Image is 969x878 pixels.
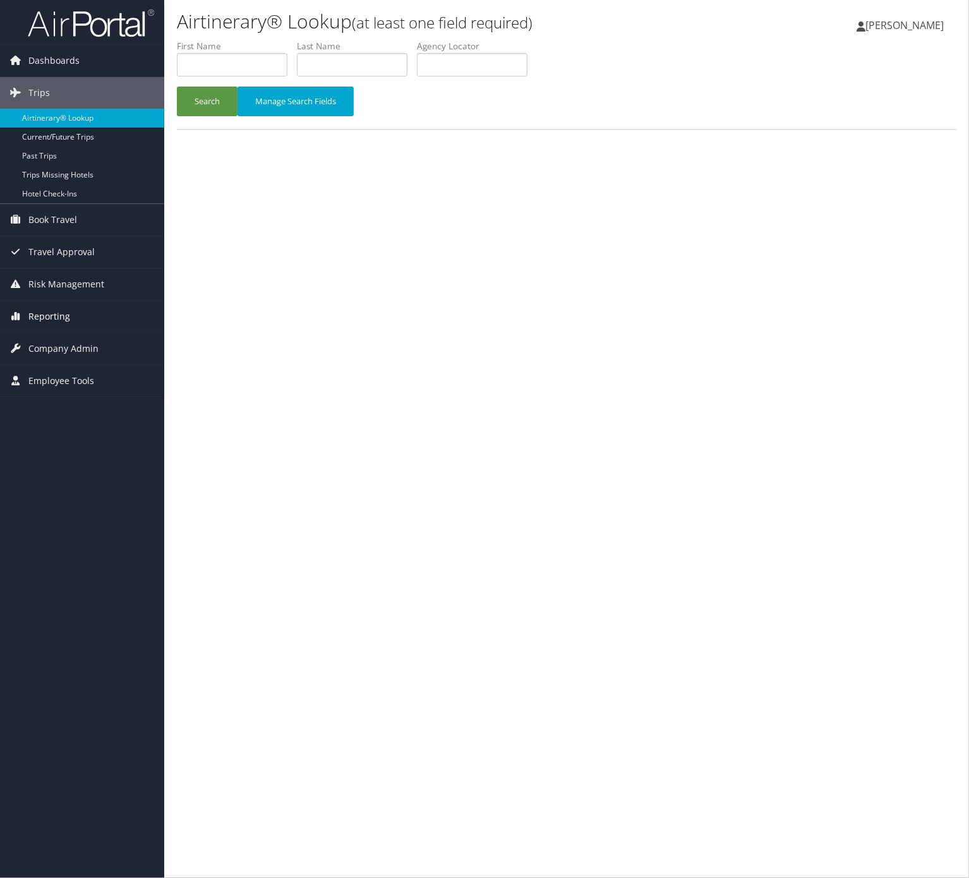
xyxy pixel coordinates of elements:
[865,18,944,32] span: [PERSON_NAME]
[417,40,537,52] label: Agency Locator
[352,12,533,33] small: (at least one field required)
[28,77,50,109] span: Trips
[177,8,697,35] h1: Airtinerary® Lookup
[28,301,70,332] span: Reporting
[857,6,956,44] a: [PERSON_NAME]
[28,204,77,236] span: Book Travel
[238,87,354,116] button: Manage Search Fields
[177,40,297,52] label: First Name
[177,87,238,116] button: Search
[28,365,94,397] span: Employee Tools
[28,236,95,268] span: Travel Approval
[28,333,99,364] span: Company Admin
[297,40,417,52] label: Last Name
[28,8,154,38] img: airportal-logo.png
[28,268,104,300] span: Risk Management
[28,45,80,76] span: Dashboards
